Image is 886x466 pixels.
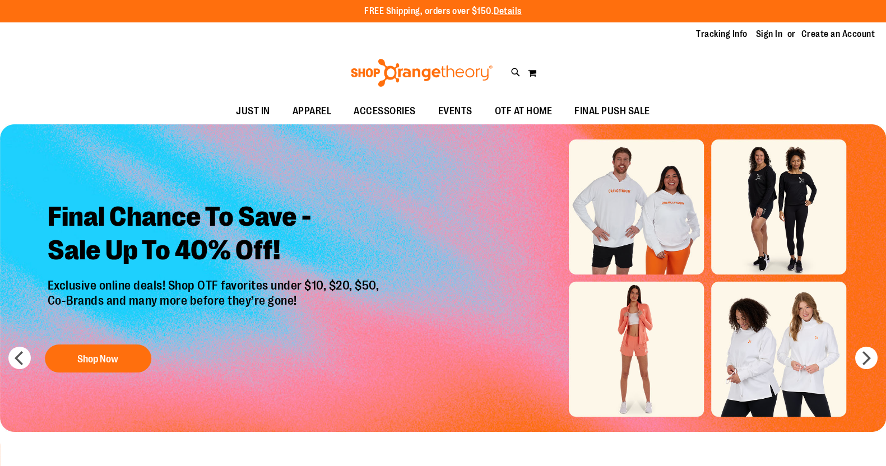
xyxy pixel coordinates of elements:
a: FINAL PUSH SALE [563,99,661,124]
span: APPAREL [293,99,332,124]
a: ACCESSORIES [342,99,427,124]
span: ACCESSORIES [354,99,416,124]
button: prev [8,347,31,369]
a: Details [494,6,522,16]
button: Shop Now [45,344,151,372]
p: FREE Shipping, orders over $150. [364,5,522,18]
a: Sign In [756,28,783,40]
a: JUST IN [225,99,281,124]
button: next [855,347,878,369]
span: JUST IN [236,99,270,124]
span: FINAL PUSH SALE [574,99,650,124]
a: Tracking Info [696,28,748,40]
a: APPAREL [281,99,343,124]
span: EVENTS [438,99,472,124]
a: Create an Account [801,28,875,40]
a: Final Chance To Save -Sale Up To 40% Off! Exclusive online deals! Shop OTF favorites under $10, $... [39,192,391,378]
span: OTF AT HOME [495,99,553,124]
p: Exclusive online deals! Shop OTF favorites under $10, $20, $50, Co-Brands and many more before th... [39,278,391,333]
img: Shop Orangetheory [349,59,494,87]
a: OTF AT HOME [484,99,564,124]
a: EVENTS [427,99,484,124]
h2: Final Chance To Save - Sale Up To 40% Off! [39,192,391,278]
